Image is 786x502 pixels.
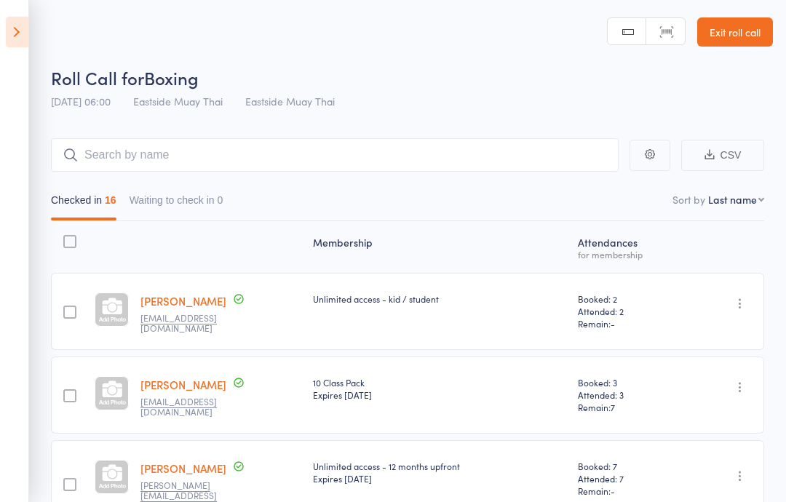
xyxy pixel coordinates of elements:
span: 7 [611,401,615,413]
span: Attended: 2 [578,305,680,317]
span: Eastside Muay Thai [133,94,223,108]
a: [PERSON_NAME] [140,293,226,308]
button: Checked in16 [51,187,116,220]
span: Boxing [144,65,199,89]
div: for membership [578,250,680,259]
div: 0 [218,194,223,206]
span: - [611,317,615,330]
span: Remain: [578,401,680,413]
div: Last name [708,192,757,207]
span: Remain: [578,317,680,330]
div: 16 [105,194,116,206]
div: Expires [DATE] [313,389,566,401]
button: CSV [681,140,764,171]
label: Sort by [672,192,705,207]
span: Eastside Muay Thai [245,94,335,108]
a: Exit roll call [697,17,773,47]
div: Unlimited access - kid / student [313,292,566,305]
div: Atten­dances [572,228,686,266]
span: Booked: 3 [578,376,680,389]
span: [DATE] 06:00 [51,94,111,108]
small: lucasbenson93@gmail.com [140,397,235,418]
span: - [611,485,615,497]
div: Expires [DATE] [313,472,566,485]
div: 10 Class Pack [313,376,566,401]
div: Membership [307,228,572,266]
span: Booked: 2 [578,292,680,305]
a: [PERSON_NAME] [140,461,226,476]
small: aaronsdaniel@gmail.com [140,313,235,334]
button: Waiting to check in0 [130,187,223,220]
span: Remain: [578,485,680,497]
span: Attended: 7 [578,472,680,485]
div: Unlimited access - 12 months upfront [313,460,566,485]
input: Search by name [51,138,619,172]
span: Roll Call for [51,65,144,89]
span: Attended: 3 [578,389,680,401]
a: [PERSON_NAME] [140,377,226,392]
span: Booked: 7 [578,460,680,472]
